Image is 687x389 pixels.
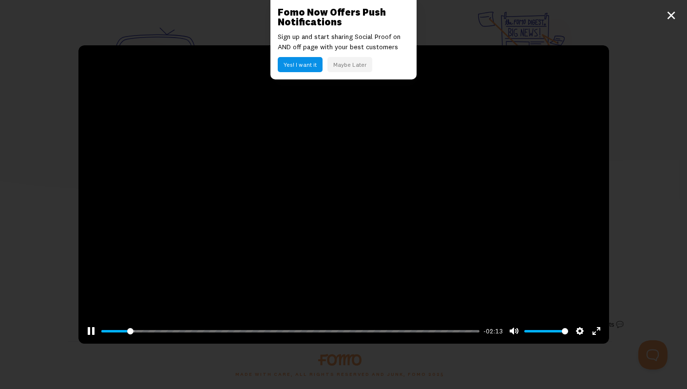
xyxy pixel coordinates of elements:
button: Maybe Later [327,57,372,72]
input: Volume [524,327,568,336]
h3: Fomo Now Offers Push Notifications [278,7,409,27]
div: Current time [481,326,505,336]
button: Pause [83,323,99,339]
p: Sign up and start sharing Social Proof on AND off page with your best customers [278,32,409,52]
input: Seek [101,327,480,336]
button: Yes! I want it [278,57,323,72]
